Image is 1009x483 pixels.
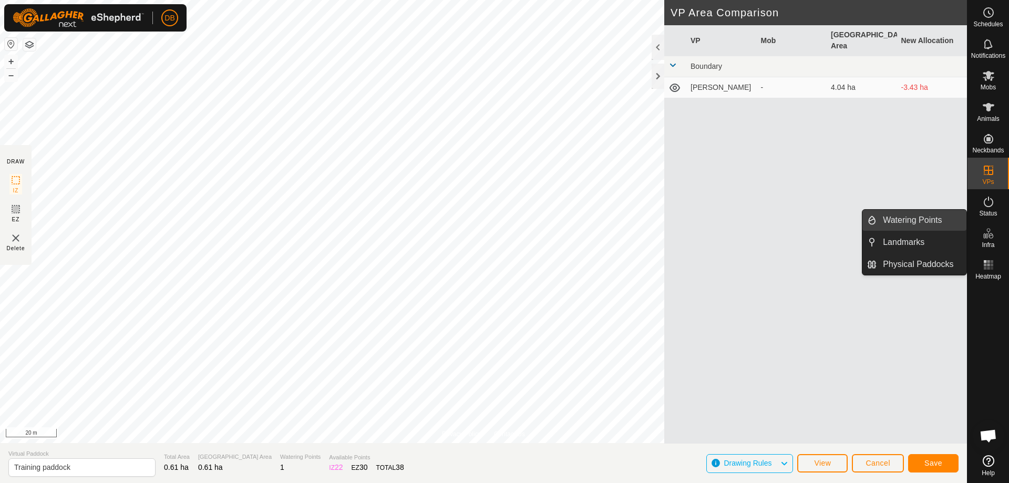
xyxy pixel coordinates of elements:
[198,453,272,461] span: [GEOGRAPHIC_DATA] Area
[883,236,924,249] span: Landmarks
[971,53,1005,59] span: Notifications
[396,463,404,471] span: 38
[975,273,1001,280] span: Heatmap
[164,453,190,461] span: Total Area
[908,454,959,472] button: Save
[23,38,36,51] button: Map Layers
[852,454,904,472] button: Cancel
[862,232,966,253] li: Landmarks
[5,38,17,50] button: Reset Map
[827,25,897,56] th: [GEOGRAPHIC_DATA] Area
[13,187,19,194] span: IZ
[198,463,223,471] span: 0.61 ha
[897,77,967,98] td: -3.43 ha
[12,215,20,223] span: EZ
[335,463,343,471] span: 22
[352,462,368,473] div: EZ
[164,13,174,24] span: DB
[972,147,1004,153] span: Neckbands
[329,453,404,462] span: Available Points
[724,459,771,467] span: Drawing Rules
[982,179,994,185] span: VPs
[164,463,189,471] span: 0.61 ha
[877,232,966,253] a: Landmarks
[8,449,156,458] span: Virtual Paddock
[814,459,831,467] span: View
[761,82,823,93] div: -
[376,462,404,473] div: TOTAL
[7,158,25,166] div: DRAW
[494,429,525,439] a: Contact Us
[862,254,966,275] li: Physical Paddocks
[883,258,953,271] span: Physical Paddocks
[977,116,1000,122] span: Animals
[359,463,368,471] span: 30
[883,214,942,227] span: Watering Points
[5,55,17,68] button: +
[981,84,996,90] span: Mobs
[671,6,967,19] h2: VP Area Comparison
[280,453,321,461] span: Watering Points
[973,420,1004,451] a: Open chat
[797,454,848,472] button: View
[973,21,1003,27] span: Schedules
[862,210,966,231] li: Watering Points
[280,463,284,471] span: 1
[967,451,1009,480] a: Help
[691,62,722,70] span: Boundary
[7,244,25,252] span: Delete
[827,77,897,98] td: 4.04 ha
[897,25,967,56] th: New Allocation
[13,8,144,27] img: Gallagher Logo
[5,69,17,81] button: –
[757,25,827,56] th: Mob
[329,462,343,473] div: IZ
[877,254,966,275] a: Physical Paddocks
[979,210,997,217] span: Status
[877,210,966,231] a: Watering Points
[442,429,481,439] a: Privacy Policy
[924,459,942,467] span: Save
[686,77,757,98] td: [PERSON_NAME]
[982,470,995,476] span: Help
[9,232,22,244] img: VP
[866,459,890,467] span: Cancel
[982,242,994,248] span: Infra
[686,25,757,56] th: VP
